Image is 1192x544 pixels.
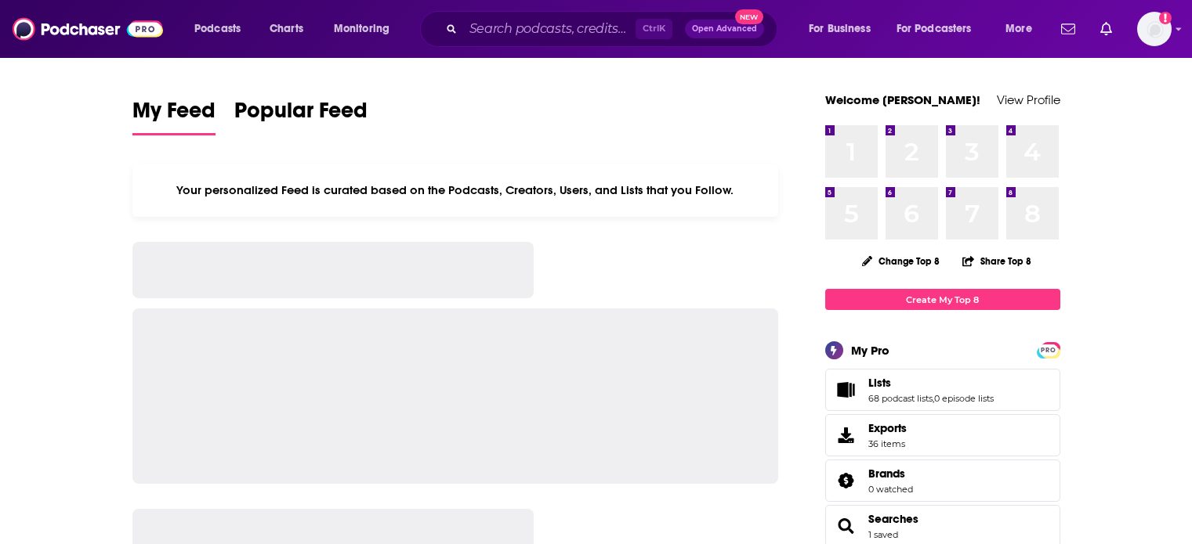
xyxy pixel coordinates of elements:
span: PRO [1039,344,1058,356]
a: Searches [868,512,918,526]
span: Popular Feed [234,97,368,133]
a: Lists [831,379,862,401]
span: For Podcasters [897,18,972,40]
a: Lists [868,376,994,390]
span: Open Advanced [692,25,757,33]
button: open menu [995,16,1052,41]
span: Podcasts [194,18,241,40]
div: Search podcasts, credits, & more... [435,11,792,47]
a: Show notifications dropdown [1094,16,1118,42]
button: open menu [323,16,410,41]
a: 0 episode lists [934,393,994,404]
span: Exports [868,421,907,435]
a: PRO [1039,344,1058,355]
span: Logged in as NickG [1137,12,1172,46]
button: Share Top 8 [962,246,1032,276]
span: 36 items [868,438,907,449]
span: For Business [809,18,871,40]
a: Popular Feed [234,97,368,135]
button: Open AdvancedNew [685,20,764,38]
span: Lists [868,376,891,390]
span: Ctrl K [636,19,672,39]
img: User Profile [1137,12,1172,46]
input: Search podcasts, credits, & more... [463,16,636,41]
span: More [1005,18,1032,40]
a: Searches [831,515,862,537]
a: View Profile [997,92,1060,107]
a: My Feed [132,97,216,135]
span: Brands [825,459,1060,502]
a: Brands [868,467,913,481]
a: Show notifications dropdown [1055,16,1081,42]
button: open menu [798,16,890,41]
svg: Add a profile image [1159,12,1172,24]
a: Brands [831,470,862,492]
a: 1 saved [868,529,898,540]
span: New [735,9,763,24]
button: Change Top 8 [853,251,950,271]
a: Create My Top 8 [825,289,1060,310]
a: 68 podcast lists [868,393,933,404]
span: Brands [868,467,905,481]
a: Charts [259,16,313,41]
a: 0 watched [868,484,913,495]
a: Welcome [PERSON_NAME]! [825,92,980,107]
button: open menu [886,16,995,41]
span: Monitoring [334,18,389,40]
span: , [933,393,934,404]
img: Podchaser - Follow, Share and Rate Podcasts [13,14,163,44]
span: Charts [270,18,303,40]
button: Show profile menu [1137,12,1172,46]
span: Lists [825,369,1060,411]
div: My Pro [851,343,889,358]
span: My Feed [132,97,216,133]
span: Exports [831,424,862,446]
button: open menu [183,16,261,41]
div: Your personalized Feed is curated based on the Podcasts, Creators, Users, and Lists that you Follow. [132,164,779,217]
a: Exports [825,414,1060,456]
